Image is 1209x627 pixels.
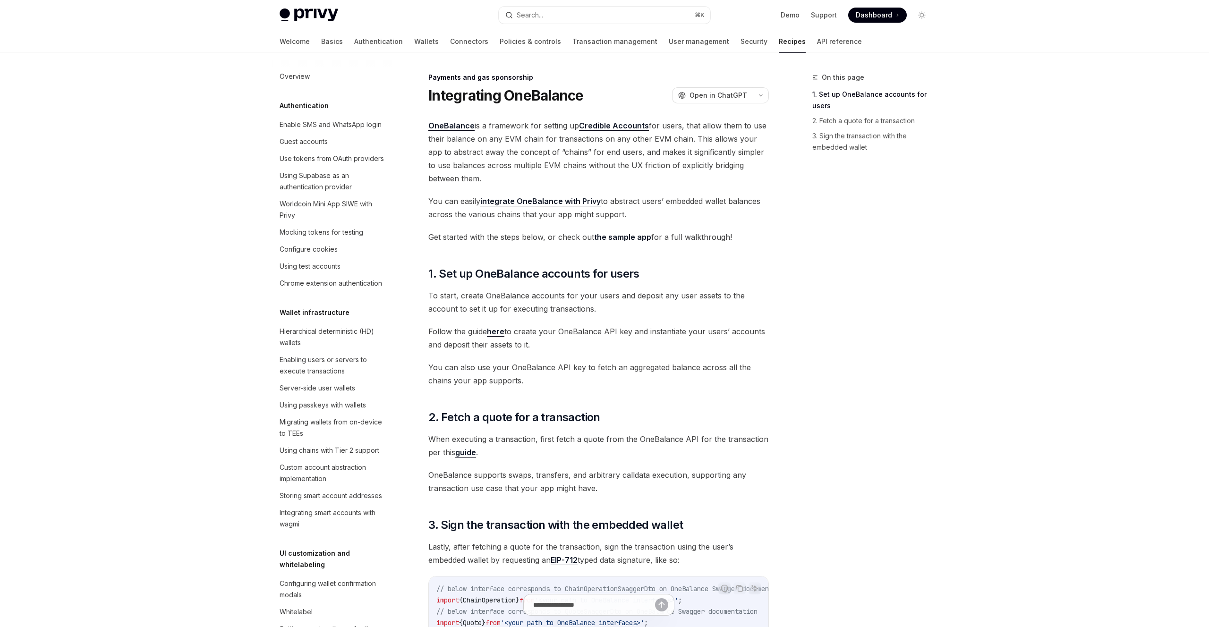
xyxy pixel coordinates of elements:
[354,30,403,53] a: Authentication
[436,585,792,593] span: // below interface corresponds to ChainOperationSwaggerDto on OneBalance Swagger documentation
[914,8,929,23] button: Toggle dark mode
[572,30,657,53] a: Transaction management
[533,594,655,615] input: Ask a question...
[280,462,387,484] div: Custom account abstraction implementation
[428,289,769,315] span: To start, create OneBalance accounts for your users and deposit any user assets to the account to...
[551,555,578,565] a: EIP-712
[428,468,769,495] span: OneBalance supports swaps, transfers, and arbitrary calldata execution, supporting any transactio...
[280,326,387,348] div: Hierarchical deterministic (HD) wallets
[500,30,561,53] a: Policies & controls
[856,10,892,20] span: Dashboard
[811,10,837,20] a: Support
[428,87,584,104] h1: Integrating OneBalance
[817,30,862,53] a: API reference
[517,9,543,21] div: Search...
[280,416,387,439] div: Migrating wallets from on-device to TEEs
[280,606,313,618] div: Whitelabel
[428,266,639,281] span: 1. Set up OneBalance accounts for users
[272,351,393,380] a: Enabling users or servers to execute transactions
[428,121,475,131] a: OneBalance
[579,121,649,131] a: Credible Accounts
[280,170,387,193] div: Using Supabase as an authentication provider
[280,198,387,221] div: Worldcoin Mini App SIWE with Privy
[741,30,767,53] a: Security
[272,195,393,224] a: Worldcoin Mini App SIWE with Privy
[428,432,769,459] span: When executing a transaction, first fetch a quote from the OneBalance API for the transaction per...
[455,448,476,458] a: guide
[428,195,769,221] span: You can easily to abstract users’ embedded wallet balances across the various chains that your ap...
[428,540,769,567] span: Lastly, after fetching a quote for the transaction, sign the transaction using the user’s embedde...
[280,578,387,601] div: Configuring wallet confirmation modals
[272,603,393,620] a: Whitelabel
[414,30,439,53] a: Wallets
[272,504,393,533] a: Integrating smart accounts with wagmi
[280,100,329,111] h5: Authentication
[781,10,800,20] a: Demo
[272,575,393,603] a: Configuring wallet confirmation modals
[428,361,769,387] span: You can also use your OneBalance API key to fetch an aggregated balance across all the chains you...
[280,244,338,255] div: Configure cookies
[280,307,349,318] h5: Wallet infrastructure
[690,91,747,100] span: Open in ChatGPT
[280,354,387,377] div: Enabling users or servers to execute transactions
[672,87,753,103] button: Open in ChatGPT
[272,133,393,150] a: Guest accounts
[280,548,393,570] h5: UI customization and whitelabeling
[280,153,384,164] div: Use tokens from OAuth providers
[848,8,907,23] a: Dashboard
[272,323,393,351] a: Hierarchical deterministic (HD) wallets
[280,507,387,530] div: Integrating smart accounts with wagmi
[280,261,341,272] div: Using test accounts
[272,487,393,504] a: Storing smart account addresses
[812,128,937,155] a: 3. Sign the transaction with the embedded wallet
[499,7,710,24] button: Search...⌘K
[272,397,393,414] a: Using passkeys with wallets
[280,71,310,82] div: Overview
[272,459,393,487] a: Custom account abstraction implementation
[272,167,393,195] a: Using Supabase as an authentication provider
[280,490,382,501] div: Storing smart account addresses
[733,582,746,594] button: Copy the contents from the code block
[272,116,393,133] a: Enable SMS and WhatsApp login
[280,227,363,238] div: Mocking tokens for testing
[280,136,328,147] div: Guest accounts
[321,30,343,53] a: Basics
[428,73,769,82] div: Payments and gas sponsorship
[272,442,393,459] a: Using chains with Tier 2 support
[594,232,651,242] a: the sample app
[428,410,600,425] span: 2. Fetch a quote for a transaction
[480,196,601,206] a: integrate OneBalance with Privy
[428,119,769,185] span: is a framework for setting up for users, that allow them to use their balance on any EVM chain fo...
[280,119,382,130] div: Enable SMS and WhatsApp login
[280,8,338,22] img: light logo
[280,382,355,394] div: Server-side user wallets
[812,87,937,113] a: 1. Set up OneBalance accounts for users
[450,30,488,53] a: Connectors
[272,241,393,258] a: Configure cookies
[280,399,366,411] div: Using passkeys with wallets
[669,30,729,53] a: User management
[812,113,937,128] a: 2. Fetch a quote for a transaction
[272,414,393,442] a: Migrating wallets from on-device to TEEs
[272,380,393,397] a: Server-side user wallets
[822,72,864,83] span: On this page
[695,11,705,19] span: ⌘ K
[272,258,393,275] a: Using test accounts
[779,30,806,53] a: Recipes
[280,278,382,289] div: Chrome extension authentication
[749,582,761,594] button: Ask AI
[280,30,310,53] a: Welcome
[272,68,393,85] a: Overview
[428,230,769,244] span: Get started with the steps below, or check out for a full walkthrough!
[280,445,379,456] div: Using chains with Tier 2 support
[272,224,393,241] a: Mocking tokens for testing
[272,150,393,167] a: Use tokens from OAuth providers
[272,275,393,292] a: Chrome extension authentication
[718,582,731,594] button: Report incorrect code
[655,598,668,611] button: Send message
[487,327,504,337] a: here
[428,517,683,533] span: 3. Sign the transaction with the embedded wallet
[428,325,769,351] span: Follow the guide to create your OneBalance API key and instantiate your users’ accounts and depos...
